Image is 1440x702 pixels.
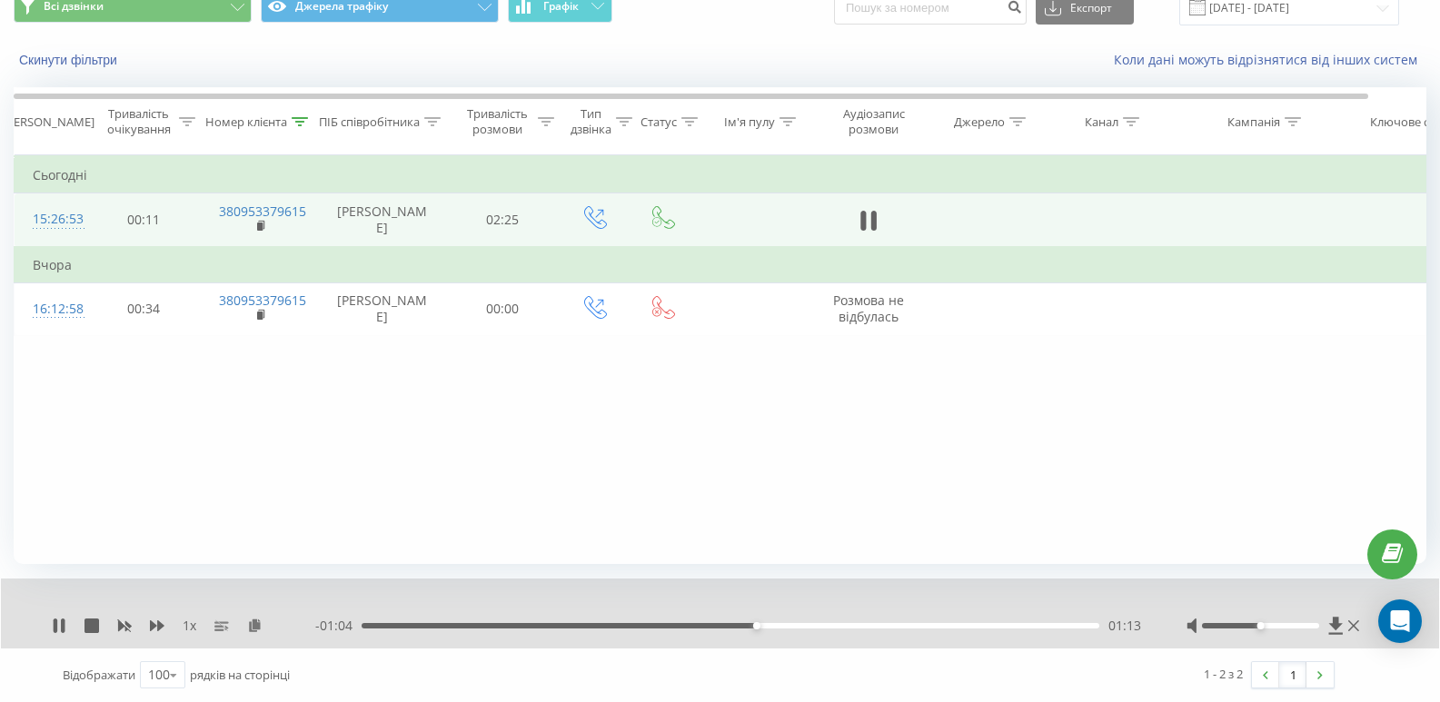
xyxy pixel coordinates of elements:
[183,617,196,635] span: 1 x
[319,282,446,335] td: [PERSON_NAME]
[571,106,611,137] div: Тип дзвінка
[319,114,420,130] div: ПІБ співробітника
[641,114,677,130] div: Статус
[753,622,760,629] div: Accessibility label
[833,292,904,325] span: Розмова не відбулась
[87,282,201,335] td: 00:34
[1279,662,1306,687] a: 1
[724,114,775,130] div: Ім'я пулу
[954,114,1005,130] div: Джерело
[829,106,918,137] div: Аудіозапис розмови
[1085,114,1118,130] div: Канал
[1227,114,1280,130] div: Кампанія
[1378,599,1422,643] div: Open Intercom Messenger
[3,114,94,130] div: [PERSON_NAME]
[319,193,446,247] td: [PERSON_NAME]
[33,292,69,327] div: 16:12:58
[103,106,174,137] div: Тривалість очікування
[63,667,135,683] span: Відображати
[1204,665,1243,683] div: 1 - 2 з 2
[446,193,560,247] td: 02:25
[1257,622,1265,629] div: Accessibility label
[14,52,126,68] button: Скинути фільтри
[1114,51,1426,68] a: Коли дані можуть відрізнятися вiд інших систем
[446,282,560,335] td: 00:00
[33,202,69,237] div: 15:26:53
[205,114,287,130] div: Номер клієнта
[315,617,362,635] span: - 01:04
[219,292,306,309] a: 380953379615
[87,193,201,247] td: 00:11
[148,666,170,684] div: 100
[462,106,533,137] div: Тривалість розмови
[190,667,290,683] span: рядків на сторінці
[1108,617,1141,635] span: 01:13
[219,203,306,220] a: 380953379615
